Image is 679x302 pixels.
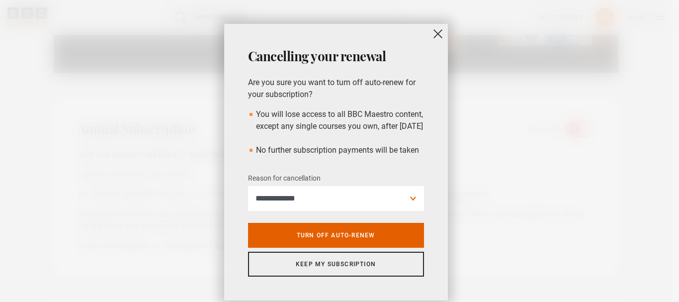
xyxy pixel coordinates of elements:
p: Are you sure you want to turn off auto-renew for your subscription? [248,77,424,101]
a: Turn off auto-renew [248,223,424,248]
button: close [428,24,448,44]
li: No further subscription payments will be taken [248,144,424,156]
li: You will lose access to all BBC Maestro content, except any single courses you own, after [DATE] [248,108,424,132]
label: Reason for cancellation [248,173,321,185]
a: Keep my subscription [248,252,424,277]
h2: Cancelling your renewal [248,48,424,65]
